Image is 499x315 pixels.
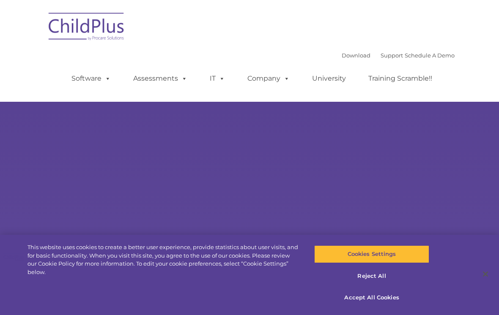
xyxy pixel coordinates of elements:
[314,245,429,263] button: Cookies Settings
[314,289,429,307] button: Accept All Cookies
[27,243,299,276] div: This website uses cookies to create a better user experience, provide statistics about user visit...
[342,52,455,59] font: |
[201,70,233,87] a: IT
[314,267,429,285] button: Reject All
[63,70,119,87] a: Software
[381,52,403,59] a: Support
[304,70,354,87] a: University
[125,70,196,87] a: Assessments
[360,70,441,87] a: Training Scramble!!
[239,70,298,87] a: Company
[476,265,495,283] button: Close
[44,7,129,49] img: ChildPlus by Procare Solutions
[342,52,370,59] a: Download
[405,52,455,59] a: Schedule A Demo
